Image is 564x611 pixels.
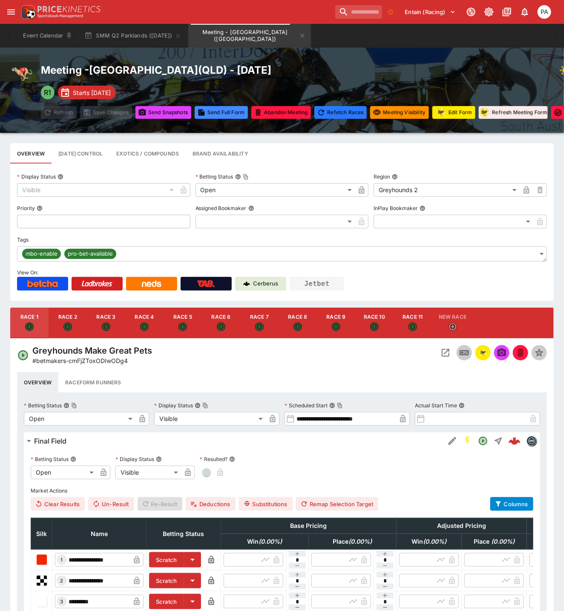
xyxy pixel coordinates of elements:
[335,5,382,19] input: search
[31,484,533,497] label: Market Actions
[475,345,491,360] button: racingform
[186,143,255,164] button: Configure brand availability for the meeting
[317,308,355,338] button: Race 9
[149,573,184,588] button: Scratch
[37,14,83,18] img: Sportsbook Management
[415,402,457,409] p: Actual Start Time
[527,534,563,550] th: QLD
[509,435,521,447] div: 4d95d36e-b2f0-4b02-b00b-b711c4646ff4
[10,143,52,164] button: Base meeting details
[17,236,29,243] p: Tags
[58,174,63,180] button: Display Status
[397,534,462,550] th: Win
[457,345,472,360] button: Inplay
[432,308,473,338] button: New Race
[370,323,379,331] svg: Open
[32,345,152,356] h4: Greyhounds Make Great Pets
[296,497,379,511] button: Remap Selection Target
[70,456,76,462] button: Betting Status
[202,308,240,338] button: Race 6
[279,308,317,338] button: Race 8
[479,106,548,119] button: Refresh Meeting Form
[374,205,418,212] p: InPlay Bookmaker
[409,323,417,331] svg: Open
[491,433,506,449] button: Straight
[18,24,78,48] button: Event Calendar
[517,4,532,20] button: Notifications
[27,280,58,287] img: Betcha
[290,277,344,291] button: Jetbet
[154,402,193,409] p: Display Status
[337,403,343,409] button: Copy To Clipboard
[239,497,293,511] button: Substitutions
[491,538,515,545] em: ( 0.00 %)
[22,250,61,258] span: mbo-enable
[527,436,537,446] div: betmakers
[17,269,38,276] span: View On:
[52,143,109,164] button: Configure each race specific details at once
[259,538,282,545] em: ( 0.00 %)
[81,280,112,287] img: Ladbrokes
[200,455,227,463] p: Resulted?
[463,4,479,20] button: Connected to PK
[31,518,52,550] th: Silk
[400,5,461,19] button: Select Tenant
[19,3,36,20] img: PriceKinetics Logo
[195,403,201,409] button: Display StatusCopy To Clipboard
[59,557,65,563] span: 1
[178,323,187,331] svg: Open
[156,456,162,462] button: Display Status
[102,323,110,331] svg: Open
[349,538,372,545] em: ( 0.00 %)
[374,183,520,197] div: Greyhounds 2
[195,106,248,119] button: Send Full Form
[87,308,125,338] button: Race 3
[506,432,523,450] a: 4d95d36e-b2f0-4b02-b00b-b711c4646ff4
[248,205,254,211] button: Assigned Bookmaker
[10,308,49,338] button: Race 1
[149,552,184,568] button: Scratch
[32,356,128,365] p: Copy To Clipboard
[125,308,164,338] button: Race 4
[79,24,187,48] button: SMM Q2 Parklands ([DATE])
[58,372,128,392] button: Raceform Runners
[196,183,355,197] div: Open
[3,4,19,20] button: open drawer
[235,174,241,180] button: Betting StatusCopy To Clipboard
[229,456,235,462] button: Resulted?
[423,538,446,545] em: ( 0.00 %)
[196,205,247,212] p: Assigned Bookmaker
[115,455,154,463] p: Display Status
[37,6,101,12] img: PriceKinetics
[513,348,528,356] span: Mark an event as closed and abandoned.
[188,24,311,48] button: Meeting - Q2 Parklands (AUS)
[41,63,271,77] h2: Meeting - [GEOGRAPHIC_DATA] ( QLD ) - [DATE]
[197,280,215,287] img: TabNZ
[255,323,264,331] svg: Open
[17,205,35,212] p: Priority
[59,578,65,584] span: 2
[221,518,397,534] th: Base Pricing
[309,534,397,550] th: Place
[25,323,34,331] svg: Open
[164,308,202,338] button: Race 5
[384,5,397,19] button: No Bookmarks
[34,437,66,446] h6: Final Field
[17,349,29,361] svg: Open
[314,106,367,119] button: Refetching all race data will discard any changes you have made and reload the latest race data f...
[527,436,536,446] img: betmakers
[499,4,515,20] button: Documentation
[17,183,177,197] div: Visible
[535,3,554,21] button: Peter Addley
[438,345,453,360] button: Open Event
[24,432,445,450] button: Final Field
[37,205,43,211] button: Priority
[31,497,85,511] button: Clear Results
[64,250,116,258] span: pro-bet-available
[24,402,62,409] p: Betting Status
[459,403,465,409] button: Actual Start Time
[243,174,249,180] button: Copy To Clipboard
[221,534,309,550] th: Win
[478,348,488,357] img: racingform.png
[217,323,225,331] svg: Open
